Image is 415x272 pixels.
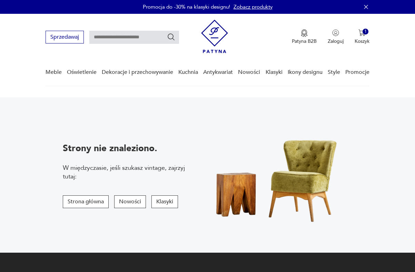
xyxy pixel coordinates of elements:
[199,119,358,231] img: Fotel
[178,59,198,86] a: Kuchnia
[203,59,233,86] a: Antykwariat
[292,38,317,45] p: Patyna B2B
[234,3,273,10] a: Zobacz produkty
[67,59,97,86] a: Oświetlenie
[167,33,175,41] button: Szukaj
[292,29,317,45] a: Ikona medaluPatyna B2B
[63,164,193,181] p: W międzyczasie, jeśli szukasz vintage, zajrzyj tutaj:
[46,31,84,43] button: Sprzedawaj
[238,59,260,86] a: Nowości
[102,59,173,86] a: Dekoracje i przechowywanie
[301,29,308,37] img: Ikona medalu
[345,59,369,86] a: Promocje
[355,29,369,45] button: 1Koszyk
[46,59,62,86] a: Meble
[151,195,178,208] button: Klasyki
[63,142,193,155] p: Strony nie znaleziono.
[358,29,365,36] img: Ikona koszyka
[288,59,323,86] a: Ikony designu
[46,35,84,40] a: Sprzedawaj
[201,20,228,53] img: Patyna - sklep z meblami i dekoracjami vintage
[266,59,283,86] a: Klasyki
[328,38,344,45] p: Zaloguj
[292,29,317,45] button: Patyna B2B
[328,59,340,86] a: Style
[363,29,368,35] div: 1
[328,29,344,45] button: Zaloguj
[332,29,339,36] img: Ikonka użytkownika
[143,3,230,10] p: Promocja do -30% na klasyki designu!
[355,38,369,45] p: Koszyk
[114,195,146,208] button: Nowości
[63,195,109,208] button: Strona główna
